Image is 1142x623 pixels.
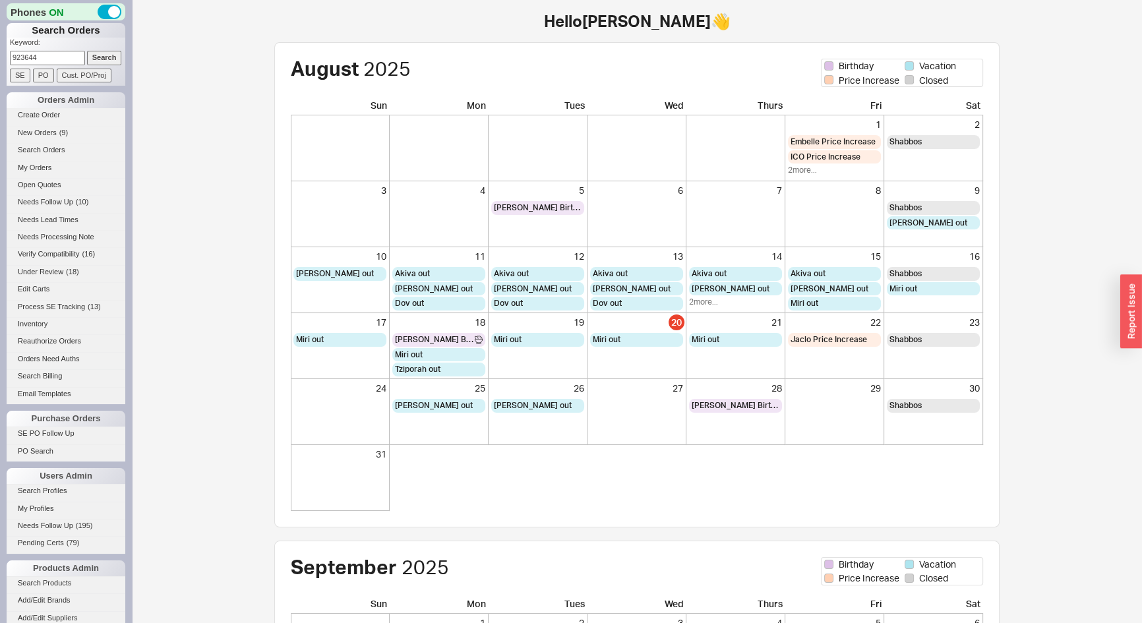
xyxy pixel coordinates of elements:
[887,118,980,131] div: 2
[788,118,881,131] div: 1
[689,382,782,395] div: 28
[76,198,89,206] span: ( 10 )
[489,597,587,614] div: Tues
[7,265,125,279] a: Under Review(18)
[791,136,876,148] span: Embelle Price Increase
[686,99,785,115] div: Thurs
[489,99,587,115] div: Tues
[590,184,683,197] div: 6
[788,250,881,263] div: 15
[491,184,584,197] div: 5
[7,352,125,366] a: Orders Need Auths
[788,165,881,176] div: 2 more...
[919,59,956,73] span: Vacation
[7,178,125,192] a: Open Quotes
[293,250,386,263] div: 10
[57,69,111,82] input: Cust. PO/Proj
[689,250,782,263] div: 14
[669,314,684,330] div: 20
[593,298,622,309] span: Dov out
[395,334,475,345] span: [PERSON_NAME] Birthday
[791,334,867,345] span: Jaclo Price Increase
[293,184,386,197] div: 3
[87,51,122,65] input: Search
[7,247,125,261] a: Verify Compatibility(16)
[7,576,125,590] a: Search Products
[7,369,125,383] a: Search Billing
[887,316,980,329] div: 23
[7,536,125,550] a: Pending Certs(79)
[395,268,430,280] span: Akiva out
[839,558,874,571] span: Birthday
[884,99,983,115] div: Sat
[392,316,485,329] div: 18
[392,250,485,263] div: 11
[7,593,125,607] a: Add/Edit Brands
[18,539,64,547] span: Pending Certs
[10,38,125,51] p: Keyword:
[67,539,80,547] span: ( 79 )
[7,411,125,427] div: Purchase Orders
[18,198,73,206] span: Needs Follow Up
[7,387,125,401] a: Email Templates
[7,161,125,175] a: My Orders
[363,56,411,80] span: 2025
[919,572,948,585] span: Closed
[494,202,582,214] span: [PERSON_NAME] Birthday
[785,99,884,115] div: Fri
[7,300,125,314] a: Process SE Tracking(13)
[402,554,449,579] span: 2025
[7,502,125,516] a: My Profiles
[889,202,922,214] span: Shabbos
[59,129,68,136] span: ( 9 )
[10,69,30,82] input: SE
[889,283,917,295] span: Miri out
[88,303,101,311] span: ( 13 )
[7,108,125,122] a: Create Order
[390,99,489,115] div: Mon
[689,316,782,329] div: 21
[887,250,980,263] div: 16
[395,283,473,295] span: [PERSON_NAME] out
[7,519,125,533] a: Needs Follow Up(195)
[291,554,397,579] span: September
[296,334,324,345] span: Miri out
[791,298,818,309] span: Miri out
[7,317,125,331] a: Inventory
[884,597,983,614] div: Sat
[590,250,683,263] div: 13
[392,382,485,395] div: 25
[291,99,390,115] div: Sun
[18,268,63,276] span: Under Review
[49,5,64,19] span: ON
[293,382,386,395] div: 24
[18,233,94,241] span: Needs Processing Note
[692,400,779,411] span: [PERSON_NAME] Birthday
[7,230,125,244] a: Needs Processing Note
[7,3,125,20] div: Phones
[494,268,529,280] span: Akiva out
[791,152,860,163] span: ICO Price Increase
[494,334,522,345] span: Miri out
[291,56,359,80] span: August
[293,448,386,461] div: 31
[587,597,686,614] div: Wed
[296,268,374,280] span: [PERSON_NAME] out
[791,268,826,280] span: Akiva out
[7,334,125,348] a: Reauthorize Orders
[689,297,782,308] div: 2 more...
[18,521,73,529] span: Needs Follow Up
[692,268,727,280] span: Akiva out
[839,572,899,585] span: Price Increase
[919,74,948,87] span: Closed
[66,268,79,276] span: ( 18 )
[33,69,54,82] input: PO
[222,13,1052,29] h1: Hello [PERSON_NAME] 👋
[491,316,584,329] div: 19
[689,184,782,197] div: 7
[590,382,683,395] div: 27
[395,364,440,375] span: Tziporah out
[788,382,881,395] div: 29
[887,184,980,197] div: 9
[395,349,423,361] span: Miri out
